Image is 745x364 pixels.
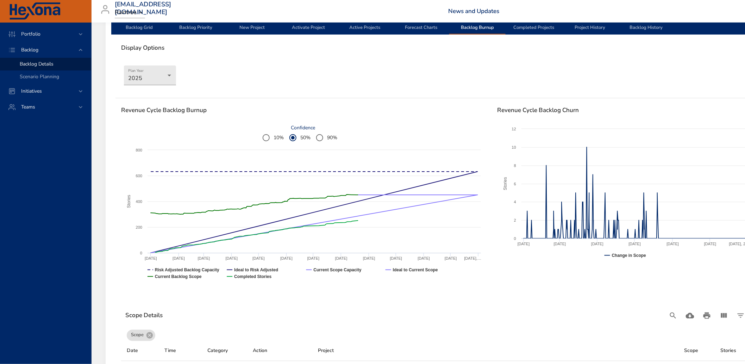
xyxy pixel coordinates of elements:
[20,73,59,80] span: Scenario Planning
[335,256,348,260] text: [DATE]
[274,134,284,141] span: 10%
[684,347,699,355] div: Sort
[145,256,157,260] text: [DATE]
[393,267,438,272] text: Ideal to Current Scope
[665,307,682,324] button: Search
[20,61,54,67] span: Backlog Details
[314,267,362,272] text: Current Scope Capacity
[121,107,485,114] span: Revenue Cycle Backlog Burnup
[318,347,334,355] div: Project
[518,242,530,246] text: [DATE]
[591,242,603,246] text: [DATE]
[512,127,516,131] text: 12
[449,7,500,15] a: News and Updates
[514,164,516,168] text: 8
[514,236,516,241] text: 0
[327,134,337,141] span: 90%
[390,256,402,260] text: [DATE]
[445,256,457,260] text: [DATE]
[127,347,138,355] div: Date
[125,312,414,319] h6: Scope Details
[164,347,176,355] div: Time
[554,242,566,246] text: [DATE]
[418,256,430,260] text: [DATE]
[15,31,46,37] span: Portfolio
[15,88,48,94] span: Initiatives
[300,134,311,141] span: 50%
[503,177,508,190] text: Stories
[253,347,267,355] div: Sort
[164,347,176,355] div: Sort
[263,125,343,130] label: Confidence
[207,347,241,355] span: Category
[464,256,482,260] text: [DATE],…
[666,242,679,246] text: [DATE]
[127,332,148,339] span: Scope
[720,347,736,355] div: Stories
[136,148,142,152] text: 800
[164,347,196,355] span: Time
[198,256,210,260] text: [DATE]
[115,7,145,18] div: Raintree
[8,2,61,20] img: Hexona
[699,307,715,324] button: Print
[127,330,155,341] div: Scope
[253,347,307,355] span: Action
[115,1,171,16] h3: [EMAIL_ADDRESS][DOMAIN_NAME]
[207,347,228,355] div: Sort
[280,256,293,260] text: [DATE]
[318,347,673,355] span: Project
[207,347,228,355] div: Category
[234,274,271,279] text: Completed Stories
[252,256,265,260] text: [DATE]
[684,347,699,355] div: Scope
[15,47,44,53] span: Backlog
[514,200,516,204] text: 4
[15,104,41,110] span: Teams
[155,274,202,279] text: Current Backlog Scope
[720,347,736,355] div: Sort
[512,145,516,149] text: 10
[127,347,153,355] span: Date
[226,256,238,260] text: [DATE]
[514,218,516,222] text: 2
[363,256,375,260] text: [DATE]
[612,253,646,258] text: Change in Scope
[684,347,709,355] span: Scope
[136,225,142,229] text: 200
[136,174,142,178] text: 600
[263,130,343,145] div: ConfidenceGroup
[173,256,185,260] text: [DATE]
[155,267,219,272] text: Risk Adjusted Backlog Capacity
[682,307,699,324] button: Download CSV
[318,347,334,355] div: Sort
[628,242,641,246] text: [DATE]
[514,182,516,186] text: 6
[307,256,320,260] text: [DATE]
[124,66,176,85] div: 2025
[234,267,278,272] text: Ideal to Risk Adjusted
[127,347,138,355] div: Sort
[704,242,716,246] text: [DATE]
[136,199,142,204] text: 400
[715,307,732,324] button: View Columns
[126,195,131,208] text: Stories
[253,347,267,355] div: Action
[140,251,142,255] text: 0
